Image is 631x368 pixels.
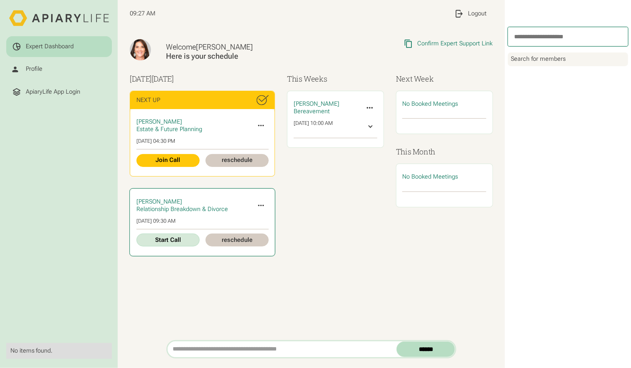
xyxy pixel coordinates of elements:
[468,10,487,17] div: Logout
[418,40,493,47] div: Confirm Expert Support Link
[166,52,328,61] div: Here is your schedule
[136,118,182,125] span: [PERSON_NAME]
[136,97,160,104] div: Next Up
[136,138,269,144] div: [DATE] 04:30 PM
[136,218,269,224] div: [DATE] 09:30 AM
[6,59,112,80] a: Profile
[396,146,493,157] h3: This Month
[205,154,269,167] a: reschedule
[402,100,458,107] span: No Booked Meetings
[26,65,42,73] div: Profile
[196,42,253,51] span: [PERSON_NAME]
[396,73,493,85] h3: Next Week
[26,88,80,96] div: ApiaryLife App Login
[294,120,333,134] div: [DATE] 10:00 AM
[130,10,156,17] span: 09:27 AM
[10,347,108,355] div: No items found.
[166,42,328,52] div: Welcome
[152,74,174,84] span: [DATE]
[136,126,202,133] span: Estate & Future Planning
[287,73,384,85] h3: This Weeks
[508,52,628,66] div: Search for members
[6,36,112,57] a: Expert Dashboard
[130,73,275,85] h3: [DATE]
[402,173,458,180] span: No Booked Meetings
[136,234,200,246] a: Start Call
[136,206,228,213] span: Relationship Breakdown & Divorce
[294,108,330,115] span: Bereavement
[448,3,493,24] a: Logout
[136,154,200,167] a: Join Call
[26,43,74,50] div: Expert Dashboard
[294,100,339,107] span: [PERSON_NAME]
[205,234,269,246] a: reschedule
[6,81,112,102] a: ApiaryLife App Login
[136,198,182,205] span: [PERSON_NAME]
